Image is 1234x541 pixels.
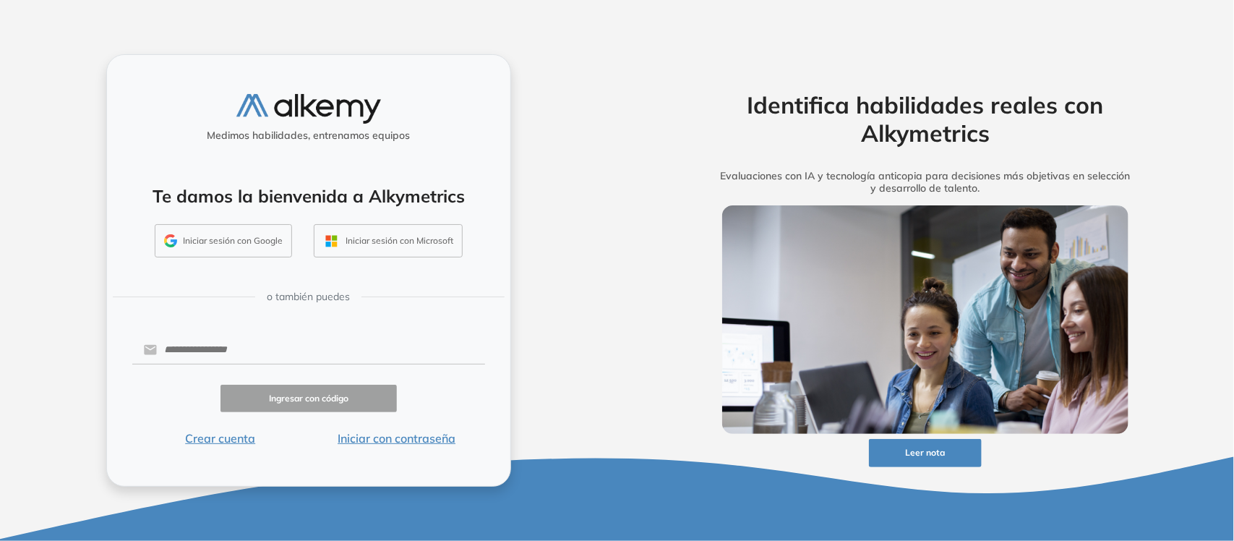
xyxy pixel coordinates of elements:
img: logo-alkemy [236,94,381,124]
button: Iniciar sesión con Microsoft [314,224,463,257]
button: Leer nota [869,439,982,467]
h2: Identifica habilidades reales con Alkymetrics [700,91,1151,147]
h4: Te damos la bienvenida a Alkymetrics [126,186,492,207]
img: img-more-info [722,205,1128,434]
button: Crear cuenta [132,430,309,447]
img: GMAIL_ICON [164,234,177,247]
h5: Evaluaciones con IA y tecnología anticopia para decisiones más objetivas en selección y desarroll... [700,170,1151,195]
button: Iniciar con contraseña [309,430,485,447]
button: Iniciar sesión con Google [155,224,292,257]
span: o también puedes [267,289,350,304]
h5: Medimos habilidades, entrenamos equipos [113,129,505,142]
button: Ingresar con código [220,385,397,413]
img: OUTLOOK_ICON [323,233,340,250]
